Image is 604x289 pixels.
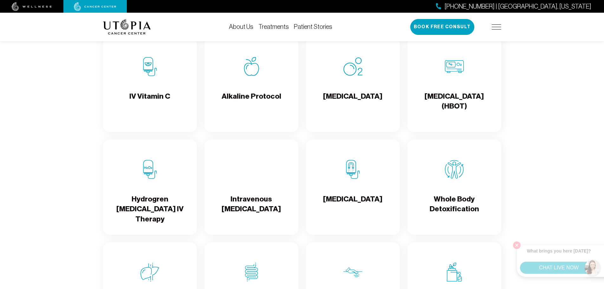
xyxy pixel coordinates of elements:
[140,263,159,282] img: Organ Cleanse
[343,57,362,76] img: Oxygen Therapy
[306,37,400,132] a: Oxygen Therapy[MEDICAL_DATA]
[205,140,298,235] a: Intravenous Ozone TherapyIntravenous [MEDICAL_DATA]
[140,57,159,76] img: IV Vitamin C
[445,263,464,282] img: Juicing
[12,2,52,11] img: wellness
[323,91,382,112] h4: [MEDICAL_DATA]
[445,160,464,179] img: Whole Body Detoxification
[205,37,298,132] a: Alkaline ProtocolAlkaline Protocol
[258,23,289,30] a: Treatments
[436,2,591,11] a: [PHONE_NUMBER] | [GEOGRAPHIC_DATA], [US_STATE]
[222,91,281,112] h4: Alkaline Protocol
[242,57,261,76] img: Alkaline Protocol
[323,194,382,215] h4: [MEDICAL_DATA]
[492,24,501,30] img: icon-hamburger
[412,91,496,112] h4: [MEDICAL_DATA] (HBOT)
[229,23,253,30] a: About Us
[306,140,400,235] a: Chelation Therapy[MEDICAL_DATA]
[242,263,261,282] img: Colon Therapy
[210,194,293,215] h4: Intravenous [MEDICAL_DATA]
[242,160,261,179] img: Intravenous Ozone Therapy
[103,140,197,235] a: Hydrogren Peroxide IV TherapyHydrogren [MEDICAL_DATA] IV Therapy
[343,160,362,179] img: Chelation Therapy
[103,19,151,35] img: logo
[407,37,501,132] a: Hyperbaric Oxygen Therapy (HBOT)[MEDICAL_DATA] (HBOT)
[140,160,159,179] img: Hydrogren Peroxide IV Therapy
[343,263,362,282] img: Lymphatic Massage
[412,194,496,215] h4: Whole Body Detoxification
[129,91,170,112] h4: IV Vitamin C
[445,57,464,76] img: Hyperbaric Oxygen Therapy (HBOT)
[103,37,197,132] a: IV Vitamin CIV Vitamin C
[445,2,591,11] span: [PHONE_NUMBER] | [GEOGRAPHIC_DATA], [US_STATE]
[74,2,116,11] img: cancer center
[407,140,501,235] a: Whole Body DetoxificationWhole Body Detoxification
[410,19,474,35] button: Book Free Consult
[294,23,332,30] a: Patient Stories
[108,194,192,224] h4: Hydrogren [MEDICAL_DATA] IV Therapy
